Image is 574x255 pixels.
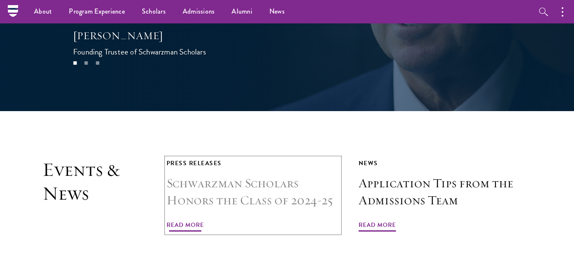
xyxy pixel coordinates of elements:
[73,46,243,58] div: Founding Trustee of Schwarzman Scholars
[359,158,532,233] a: News Application Tips from the Admissions Team Read More
[167,158,339,233] a: Press Releases Schwarzman Scholars Honors the Class of 2024-25 Read More
[167,175,339,209] h3: Schwarzman Scholars Honors the Class of 2024-25
[81,57,92,68] button: 2 of 3
[92,57,103,68] button: 3 of 3
[69,57,80,68] button: 1 of 3
[359,175,532,209] h3: Application Tips from the Admissions Team
[359,158,532,169] div: News
[73,29,243,43] div: [PERSON_NAME]
[167,220,204,233] span: Read More
[167,158,339,169] div: Press Releases
[359,220,396,233] span: Read More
